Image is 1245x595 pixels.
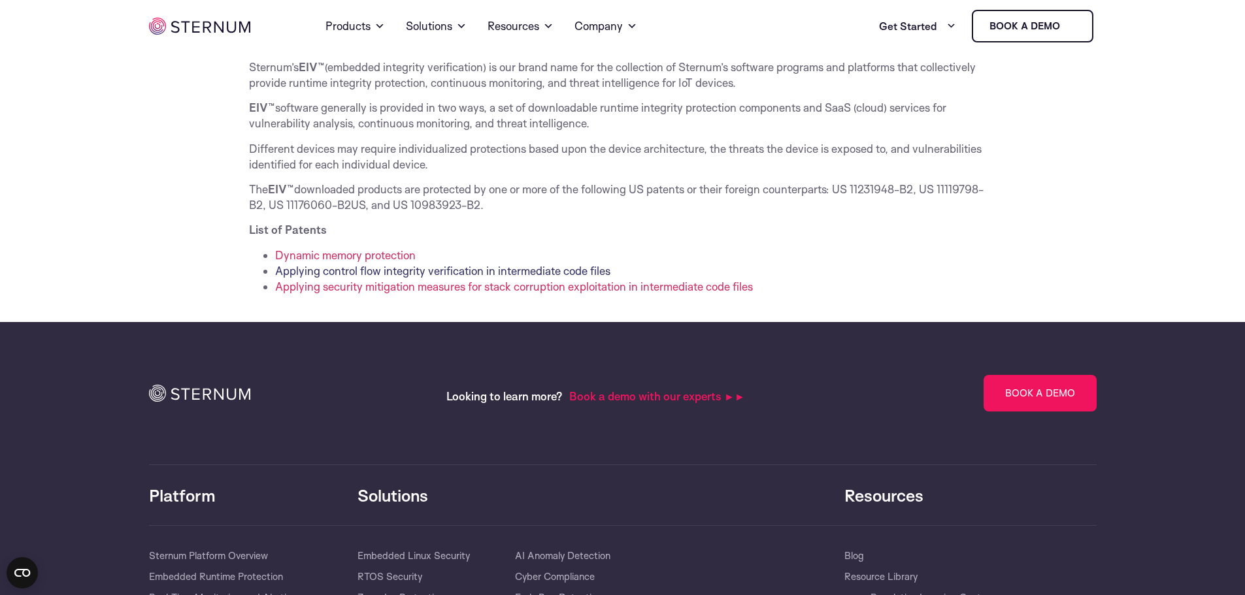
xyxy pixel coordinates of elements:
[515,566,595,587] a: Cyber Compliance
[268,182,294,196] strong: EIV™
[844,566,918,587] a: Resource Library
[574,3,637,50] a: Company
[879,13,956,39] a: Get Started
[569,389,745,403] span: Book a demo with our experts ►►
[844,545,864,566] a: Blog
[357,485,831,506] h3: Solutions
[275,264,610,278] a: Applying control flow integrity verification in intermediate code files
[406,3,467,50] a: Solutions
[149,18,250,35] img: sternum iot
[1065,21,1076,31] img: sternum iot
[844,485,1093,506] h3: Resources
[357,566,422,587] a: RTOS Security
[149,385,250,402] img: icon
[488,3,554,50] a: Resources
[515,545,610,566] a: AI Anomaly Detection
[149,566,283,587] a: Embedded Runtime Protection
[249,141,997,172] p: Different devices may require individualized protections based upon the device architecture, the ...
[249,59,997,91] p: Sternum’s (embedded integrity verification) is our brand name for the collection of Sternum’s sof...
[446,389,563,403] span: Looking to learn more?
[984,375,1097,411] a: Book a Demo
[149,485,357,506] h3: Platform
[325,3,385,50] a: Products
[299,60,325,74] strong: EIV™
[249,223,327,236] strong: List of Patents
[275,280,753,293] a: Applying security mitigation measures for stack corruption exploitation in intermediate code files
[357,545,470,566] a: Embedded Linux Security
[249,101,275,114] strong: EIV™
[249,100,997,131] p: software generally is provided in two ways, a set of downloadable runtime integrity protection co...
[972,10,1093,42] a: Book a demo
[149,545,268,566] a: Sternum Platform Overview
[249,182,997,213] p: The downloaded products are protected by one or more of the following US patents or their foreign...
[7,557,38,588] button: Open CMP widget
[275,248,416,262] a: Dynamic memory protection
